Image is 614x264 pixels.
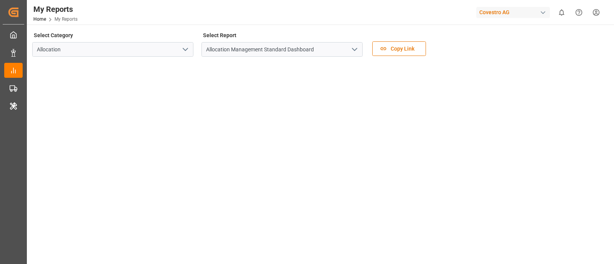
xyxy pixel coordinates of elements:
button: Help Center [570,4,588,21]
label: Select Category [32,30,74,41]
div: Covestro AG [476,7,550,18]
button: open menu [348,44,360,56]
button: Covestro AG [476,5,553,20]
span: Copy Link [387,45,418,53]
a: Home [33,16,46,22]
div: My Reports [33,3,78,15]
input: Type to search/select [201,42,363,57]
label: Select Report [201,30,238,41]
button: show 0 new notifications [553,4,570,21]
button: open menu [179,44,191,56]
button: Copy Link [372,41,426,56]
input: Type to search/select [32,42,193,57]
